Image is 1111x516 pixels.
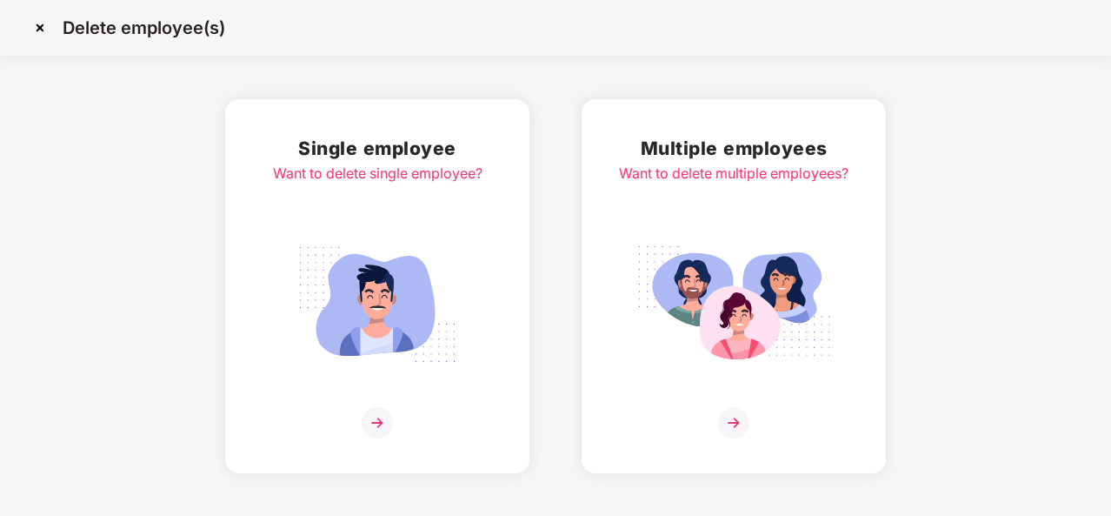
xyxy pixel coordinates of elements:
img: svg+xml;base64,PHN2ZyB4bWxucz0iaHR0cDovL3d3dy53My5vcmcvMjAwMC9zdmciIHdpZHRoPSIzNiIgaGVpZ2h0PSIzNi... [362,407,393,439]
h2: Single employee [273,134,482,163]
img: svg+xml;base64,PHN2ZyB4bWxucz0iaHR0cDovL3d3dy53My5vcmcvMjAwMC9zdmciIGlkPSJTaW5nbGVfZW1wbG95ZWUiIH... [280,237,475,372]
p: Delete employee(s) [63,17,225,38]
img: svg+xml;base64,PHN2ZyB4bWxucz0iaHR0cDovL3d3dy53My5vcmcvMjAwMC9zdmciIGlkPSJNdWx0aXBsZV9lbXBsb3llZS... [636,237,831,372]
h2: Multiple employees [619,134,848,163]
div: Want to delete single employee? [273,163,482,184]
div: Want to delete multiple employees? [619,163,848,184]
img: svg+xml;base64,PHN2ZyBpZD0iQ3Jvc3MtMzJ4MzIiIHhtbG5zPSJodHRwOi8vd3d3LnczLm9yZy8yMDAwL3N2ZyIgd2lkdG... [26,14,54,42]
img: svg+xml;base64,PHN2ZyB4bWxucz0iaHR0cDovL3d3dy53My5vcmcvMjAwMC9zdmciIHdpZHRoPSIzNiIgaGVpZ2h0PSIzNi... [718,407,749,439]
